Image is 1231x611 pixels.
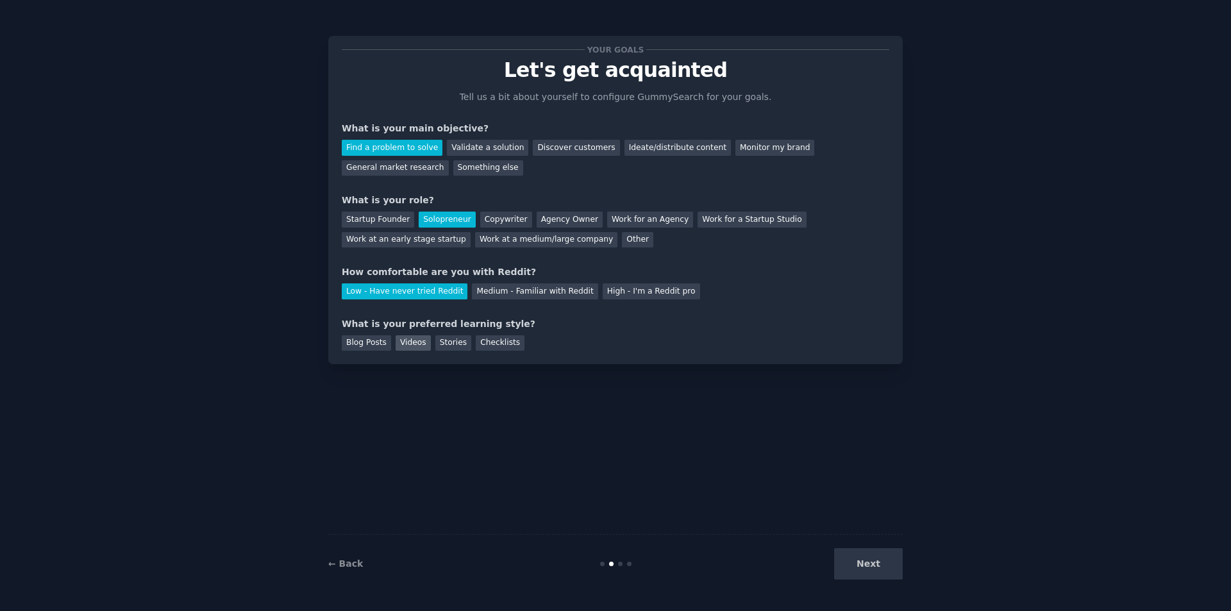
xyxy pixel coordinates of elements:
[475,232,617,248] div: Work at a medium/large company
[342,232,471,248] div: Work at an early stage startup
[537,212,603,228] div: Agency Owner
[342,212,414,228] div: Startup Founder
[342,160,449,176] div: General market research
[472,283,598,299] div: Medium - Familiar with Reddit
[622,232,653,248] div: Other
[447,140,528,156] div: Validate a solution
[342,140,442,156] div: Find a problem to solve
[603,283,700,299] div: High - I'm a Reddit pro
[342,317,889,331] div: What is your preferred learning style?
[533,140,619,156] div: Discover customers
[480,212,532,228] div: Copywriter
[342,59,889,81] p: Let's get acquainted
[607,212,693,228] div: Work for an Agency
[396,335,431,351] div: Videos
[342,265,889,279] div: How comfortable are you with Reddit?
[453,160,523,176] div: Something else
[435,335,471,351] div: Stories
[342,122,889,135] div: What is your main objective?
[735,140,814,156] div: Monitor my brand
[342,283,467,299] div: Low - Have never tried Reddit
[624,140,731,156] div: Ideate/distribute content
[698,212,806,228] div: Work for a Startup Studio
[342,194,889,207] div: What is your role?
[419,212,475,228] div: Solopreneur
[328,558,363,569] a: ← Back
[342,335,391,351] div: Blog Posts
[585,43,646,56] span: Your goals
[454,90,777,104] p: Tell us a bit about yourself to configure GummySearch for your goals.
[476,335,524,351] div: Checklists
